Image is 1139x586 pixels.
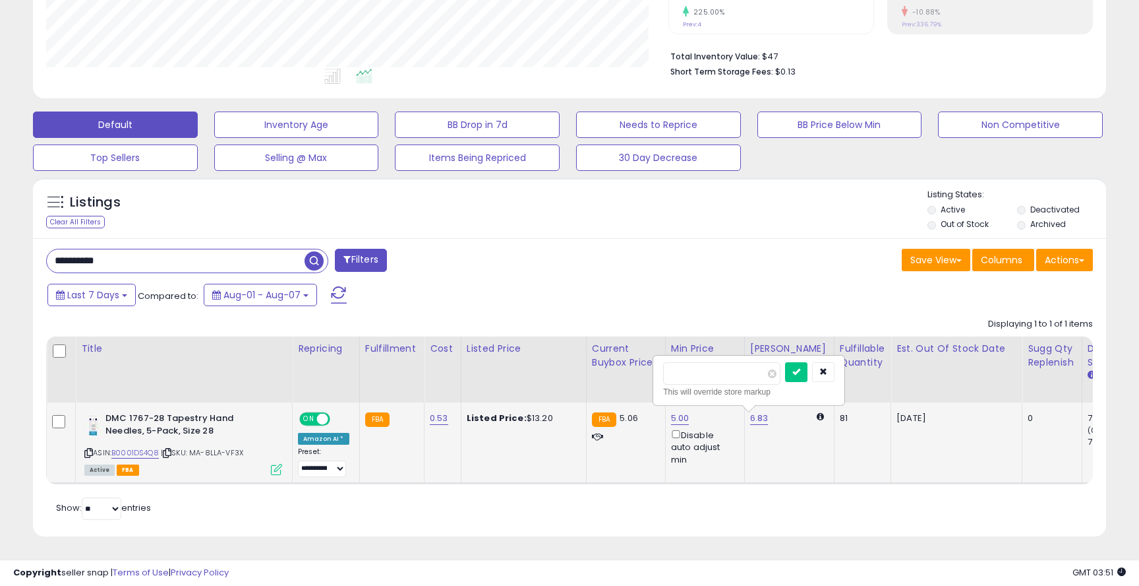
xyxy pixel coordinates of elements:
[365,412,390,427] small: FBA
[817,412,824,421] i: Calculated using Dynamic Max Price.
[670,48,1083,63] li: $47
[671,428,734,466] div: Disable auto adjust min
[430,412,448,425] a: 0.53
[301,414,317,425] span: ON
[105,412,266,440] b: DMC 1767-28 Tapestry Hand Needles, 5-Pack, Size 28
[896,342,1016,356] div: Est. Out Of Stock Date
[988,318,1093,331] div: Displaying 1 to 1 of 1 items
[161,447,243,458] span: | SKU: MA-8LLA-VF3X
[941,218,989,230] label: Out of Stock
[981,253,1022,267] span: Columns
[365,342,419,356] div: Fulfillment
[298,342,354,356] div: Repricing
[840,342,885,370] div: Fulfillable Quantity
[13,567,229,579] div: seller snap | |
[1028,342,1076,370] div: Sugg Qty Replenish
[775,65,796,78] span: $0.13
[395,112,560,138] button: BB Drop in 7d
[670,66,773,77] b: Short Term Storage Fees:
[927,189,1105,201] p: Listing States:
[1072,566,1126,579] span: 2025-08-15 03:51 GMT
[1030,204,1080,215] label: Deactivated
[113,566,169,579] a: Terms of Use
[840,412,881,424] div: 81
[670,51,760,62] b: Total Inventory Value:
[70,193,121,212] h5: Listings
[13,566,61,579] strong: Copyright
[84,465,115,476] span: All listings currently available for purchase on Amazon
[204,284,317,306] button: Aug-01 - Aug-07
[117,465,139,476] span: FBA
[1088,370,1095,381] small: Days In Stock.
[896,412,1012,424] p: [DATE]
[938,112,1103,138] button: Non Competitive
[56,502,151,514] span: Show: entries
[908,7,941,17] small: -10.88%
[467,342,581,356] div: Listed Price
[683,20,701,28] small: Prev: 4
[750,412,769,425] a: 6.83
[214,145,379,171] button: Selling @ Max
[138,290,198,302] span: Compared to:
[620,412,638,424] span: 5.06
[467,412,576,424] div: $13.20
[689,7,725,17] small: 225.00%
[671,412,689,425] a: 5.00
[47,284,136,306] button: Last 7 Days
[902,249,970,271] button: Save View
[757,112,922,138] button: BB Price Below Min
[298,447,349,477] div: Preset:
[81,342,287,356] div: Title
[298,433,349,445] div: Amazon AI *
[1028,412,1072,424] div: 0
[46,216,105,228] div: Clear All Filters
[663,385,834,399] div: This will override store markup
[902,20,941,28] small: Prev: 336.79%
[328,414,349,425] span: OFF
[1030,218,1066,230] label: Archived
[111,447,159,459] a: B0001DS4Q8
[223,288,301,302] span: Aug-01 - Aug-07
[335,249,386,272] button: Filters
[1088,425,1106,436] small: (0%)
[576,145,741,171] button: 30 Day Decrease
[592,342,660,370] div: Current Buybox Price
[84,412,282,474] div: ASIN:
[592,412,616,427] small: FBA
[1036,249,1093,271] button: Actions
[430,342,455,356] div: Cost
[214,112,379,138] button: Inventory Age
[941,204,965,215] label: Active
[1088,342,1136,370] div: Days In Stock
[395,145,560,171] button: Items Being Repriced
[33,112,198,138] button: Default
[84,412,102,439] img: 31DY-vuXc6S._SL40_.jpg
[576,112,741,138] button: Needs to Reprice
[467,412,527,424] b: Listed Price:
[33,145,198,171] button: Top Sellers
[972,249,1034,271] button: Columns
[67,288,119,302] span: Last 7 Days
[171,566,229,579] a: Privacy Policy
[750,342,829,356] div: [PERSON_NAME]
[671,342,739,356] div: Min Price
[1022,337,1082,403] th: Please note that this number is a calculation based on your required days of coverage and your ve...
